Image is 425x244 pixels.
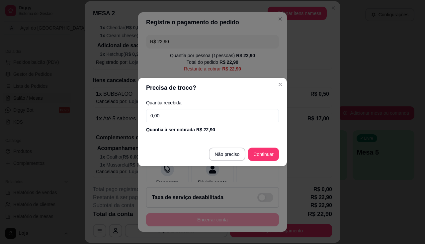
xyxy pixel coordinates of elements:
label: Quantia recebida [146,100,279,105]
button: Não preciso [209,148,246,161]
div: Quantia à ser cobrada R$ 22,90 [146,126,279,133]
button: Continuar [248,148,279,161]
button: Close [275,79,286,90]
header: Precisa de troco? [138,78,287,98]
